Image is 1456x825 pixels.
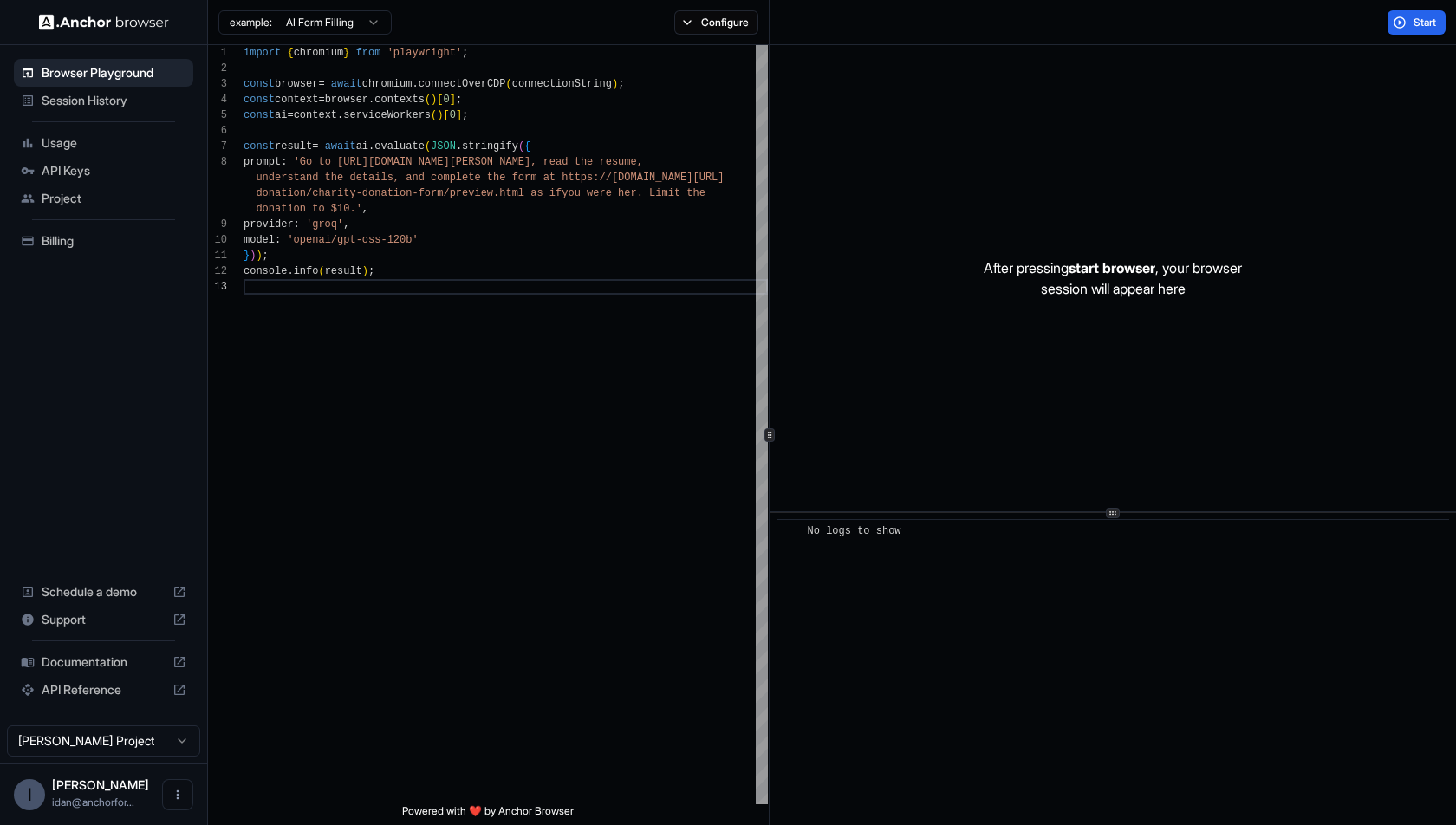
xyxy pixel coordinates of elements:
[208,263,227,279] div: 12
[612,78,618,90] span: )
[52,777,149,792] span: Idan Raman
[244,218,294,231] span: provider
[208,123,227,139] div: 6
[14,129,193,157] div: Usage
[287,234,418,246] span: 'openai/gpt-oss-120b'
[208,92,227,107] div: 4
[42,162,186,179] span: API Keys
[562,187,705,199] span: you were her. Limit the
[208,248,227,263] div: 11
[368,94,374,106] span: .
[443,109,449,121] span: [
[356,47,381,59] span: from
[208,232,227,248] div: 10
[362,78,413,90] span: chromium
[14,676,193,704] div: API Reference
[250,250,256,262] span: )
[52,796,134,809] span: idan@anchorforge.io
[387,47,462,59] span: 'playwright'
[331,78,362,90] span: await
[287,47,293,59] span: {
[356,140,368,153] span: ai
[42,583,166,601] span: Schedule a demo
[14,606,193,633] div: Support
[443,94,449,106] span: 0
[1388,10,1446,35] button: Start
[419,78,506,90] span: connectOverCDP
[456,109,462,121] span: ]
[984,257,1242,299] p: After pressing , your browser session will appear here
[208,139,227,154] div: 7
[208,279,227,295] div: 13
[42,92,186,109] span: Session History
[294,156,556,168] span: 'Go to [URL][DOMAIN_NAME][PERSON_NAME], re
[256,250,262,262] span: )
[244,250,250,262] span: }
[42,681,166,698] span: API Reference
[318,78,324,90] span: =
[368,265,374,277] span: ;
[208,107,227,123] div: 5
[343,47,349,59] span: }
[42,232,186,250] span: Billing
[518,140,524,153] span: (
[318,265,324,277] span: (
[786,523,795,540] span: ​
[524,140,530,153] span: {
[431,94,437,106] span: )
[208,76,227,92] div: 3
[230,16,272,29] span: example:
[244,265,287,277] span: console
[208,45,227,61] div: 1
[14,87,193,114] div: Session History
[244,94,275,106] span: const
[506,78,512,90] span: (
[325,265,362,277] span: result
[162,779,193,810] button: Open menu
[618,78,624,90] span: ;
[294,109,337,121] span: context
[325,94,368,106] span: browser
[450,109,456,121] span: 0
[14,59,193,87] div: Browser Playground
[244,109,275,121] span: const
[244,78,275,90] span: const
[362,203,368,215] span: ,
[263,250,269,262] span: ;
[431,109,437,121] span: (
[287,265,293,277] span: .
[244,47,281,59] span: import
[208,154,227,170] div: 8
[343,109,431,121] span: serviceWorkers
[362,265,368,277] span: )
[39,14,169,30] img: Anchor Logo
[42,134,186,152] span: Usage
[674,10,758,35] button: Configure
[256,172,568,184] span: understand the details, and complete the form at h
[462,140,518,153] span: stringify
[275,234,281,246] span: :
[287,109,293,121] span: =
[568,172,724,184] span: ttps://[DOMAIN_NAME][URL]
[318,94,324,106] span: =
[450,94,456,106] span: ]
[294,265,319,277] span: info
[294,218,300,231] span: :
[244,140,275,153] span: const
[275,140,312,153] span: result
[14,578,193,606] div: Schedule a demo
[306,218,343,231] span: 'groq'
[42,611,166,628] span: Support
[14,227,193,255] div: Billing
[412,78,418,90] span: .
[14,157,193,185] div: API Keys
[294,47,344,59] span: chromium
[425,140,431,153] span: (
[244,234,275,246] span: model
[337,109,343,121] span: .
[42,64,186,81] span: Browser Playground
[402,804,574,825] span: Powered with ❤️ by Anchor Browser
[343,218,349,231] span: ,
[281,156,287,168] span: :
[425,94,431,106] span: (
